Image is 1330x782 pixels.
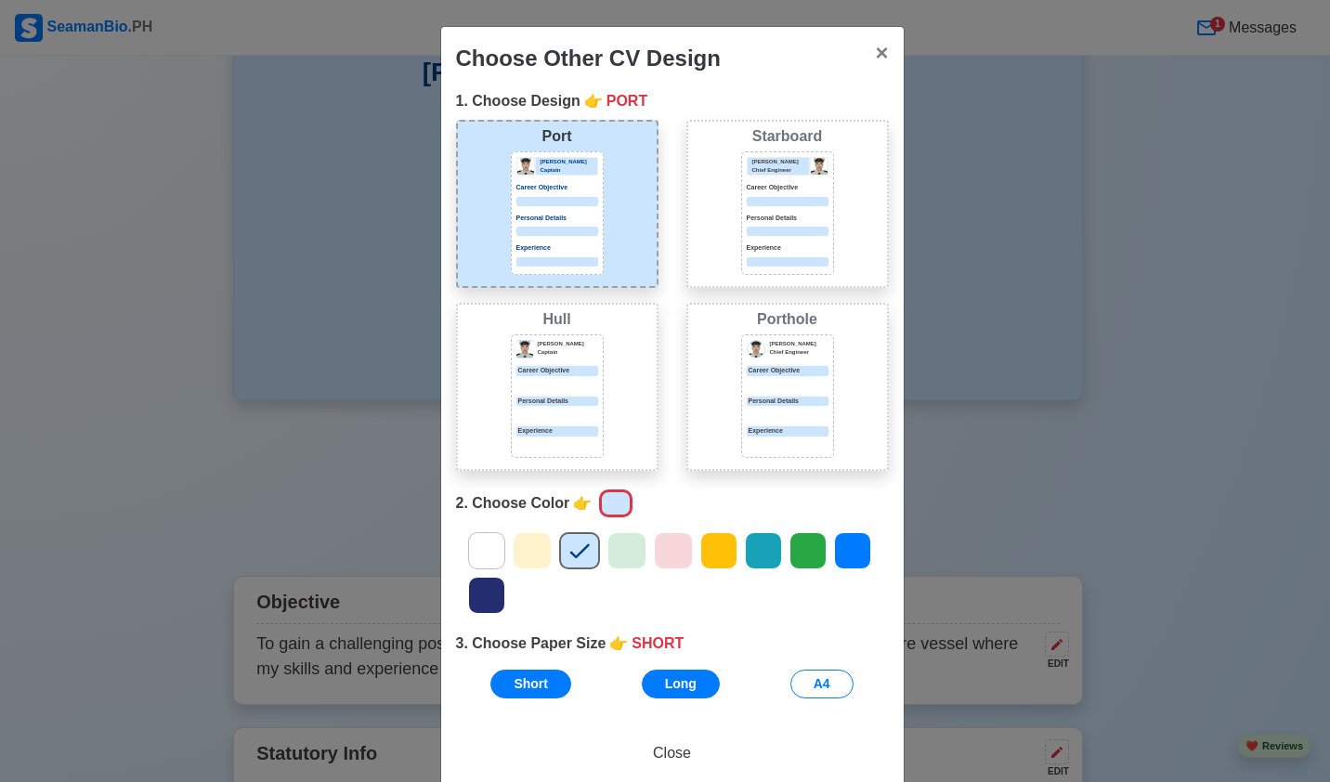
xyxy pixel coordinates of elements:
p: Experience [516,426,598,437]
button: Short [490,670,571,698]
span: SHORT [632,632,684,655]
span: Close [653,745,691,761]
p: Career Objective [747,183,828,193]
div: Career Objective [747,366,828,376]
button: Long [642,670,720,698]
div: 2. Choose Color [456,486,889,521]
p: Captain [541,166,597,175]
p: Personal Details [516,214,598,224]
p: Career Objective [516,366,598,376]
p: [PERSON_NAME] [538,340,598,348]
div: Experience [747,426,828,437]
p: Personal Details [747,214,828,224]
p: Chief Engineer [770,348,828,357]
div: Personal Details [747,397,828,407]
span: PORT [606,90,647,112]
span: point [584,90,603,112]
p: Captain [538,348,598,357]
div: Hull [462,308,653,331]
p: Chief Engineer [752,166,809,175]
div: Port [462,125,653,148]
div: Choose Other CV Design [456,42,721,75]
p: [PERSON_NAME] [770,340,828,348]
span: point [573,492,592,515]
div: 3. Choose Paper Size [456,632,889,655]
p: Experience [516,243,598,254]
span: × [875,40,888,65]
p: [PERSON_NAME] [541,158,597,166]
p: [PERSON_NAME] [752,158,809,166]
p: Experience [747,243,828,254]
button: A4 [790,670,854,698]
div: Starboard [692,125,883,148]
button: Close [463,736,881,771]
p: Personal Details [516,397,598,407]
div: 1. Choose Design [456,90,889,112]
span: point [609,632,628,655]
p: Career Objective [516,183,598,193]
div: Porthole [692,308,883,331]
